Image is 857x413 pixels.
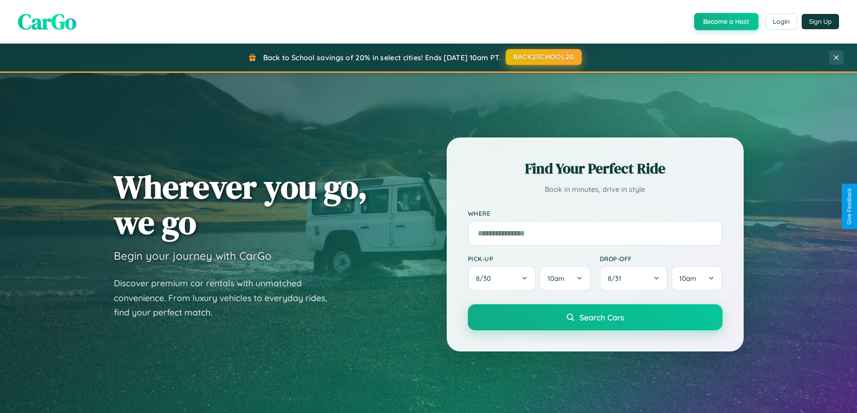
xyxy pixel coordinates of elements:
span: CarGo [18,7,76,36]
h1: Wherever you go, we go [114,169,368,240]
div: Give Feedback [846,188,853,225]
button: Login [765,13,797,30]
button: 8/31 [600,266,668,291]
button: Search Cars [468,304,722,330]
label: Pick-up [468,255,591,262]
h3: Begin your journey with CarGo [114,249,272,262]
label: Drop-off [600,255,722,262]
button: 10am [539,266,590,291]
span: 8 / 31 [608,274,626,283]
span: 10am [547,274,565,283]
button: Sign Up [802,14,839,29]
button: 8/30 [468,266,536,291]
button: BACK2SCHOOL20 [506,49,582,65]
span: Back to School savings of 20% in select cities! Ends [DATE] 10am PT. [263,53,501,62]
span: Search Cars [579,312,624,322]
p: Book in minutes, drive in style [468,183,722,196]
button: 10am [671,266,722,291]
button: Become a Host [694,13,758,30]
span: 8 / 30 [476,274,495,283]
label: Where [468,209,722,217]
p: Discover premium car rentals with unmatched convenience. From luxury vehicles to everyday rides, ... [114,276,339,320]
h2: Find Your Perfect Ride [468,159,722,178]
span: 10am [679,274,696,283]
